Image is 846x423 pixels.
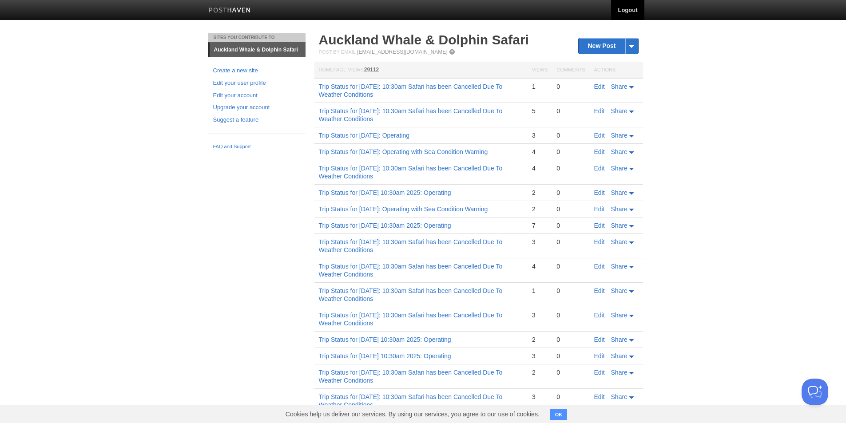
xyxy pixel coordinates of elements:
a: Trip Status for [DATE] 10:30am 2025: Operating [319,352,451,360]
a: [EMAIL_ADDRESS][DOMAIN_NAME] [357,49,447,55]
a: Edit [594,148,605,155]
div: 0 [556,131,585,139]
div: 3 [532,131,548,139]
span: Share [611,369,628,376]
span: Share [611,83,628,90]
div: 0 [556,221,585,229]
div: 2 [532,189,548,197]
li: Sites You Contribute To [208,33,306,42]
a: Trip Status for [DATE]: 10:30am Safari has been Cancelled Due To Weather Conditions [319,107,503,123]
a: Edit [594,206,605,213]
div: 0 [556,107,585,115]
a: Edit [594,132,605,139]
div: 1 [532,83,548,91]
img: Posthaven-bar [209,8,251,14]
span: Share [611,165,628,172]
th: Views [528,62,552,79]
a: Edit [594,107,605,115]
span: Share [611,352,628,360]
a: FAQ and Support [213,143,300,151]
div: 0 [556,189,585,197]
span: Share [611,222,628,229]
span: Share [611,107,628,115]
a: Trip Status for [DATE]: 10:30am Safari has been Cancelled Due To Weather Conditions [319,287,503,302]
div: 2 [532,368,548,376]
a: Auckland Whale & Dolphin Safari [210,43,306,57]
a: Edit [594,83,605,90]
a: Trip Status for [DATE]: 10:30am Safari has been Cancelled Due To Weather Conditions [319,312,503,327]
div: 4 [532,262,548,270]
span: Share [611,148,628,155]
span: Share [611,132,628,139]
div: 0 [556,148,585,156]
a: Edit [594,336,605,343]
div: 0 [556,83,585,91]
th: Actions [590,62,643,79]
div: 0 [556,262,585,270]
span: Cookies help us deliver our services. By using our services, you agree to our use of cookies. [277,405,548,423]
a: Trip Status for [DATE]: 10:30am Safari has been Cancelled Due To Weather Conditions [319,369,503,384]
a: Suggest a feature [213,115,300,125]
iframe: Help Scout Beacon - Open [802,379,828,405]
span: Share [611,263,628,270]
a: Trip Status for [DATE] 10:30am 2025: Operating [319,336,451,343]
span: Share [611,287,628,294]
th: Homepage Views [314,62,528,79]
div: 0 [556,393,585,401]
div: 3 [532,352,548,360]
a: Edit [594,189,605,196]
a: Create a new site [213,66,300,75]
div: 7 [532,221,548,229]
span: Share [611,393,628,400]
div: 0 [556,352,585,360]
div: 0 [556,287,585,295]
div: 2 [532,336,548,344]
div: 0 [556,205,585,213]
button: OK [550,409,568,420]
a: Auckland Whale & Dolphin Safari [319,32,529,47]
a: Trip Status for [DATE]: 10:30am Safari has been Cancelled Due To Weather Conditions [319,238,503,253]
span: Share [611,238,628,245]
div: 5 [532,107,548,115]
div: 3 [532,238,548,246]
a: Trip Status for [DATE]: 10:30am Safari has been Cancelled Due To Weather Conditions [319,263,503,278]
th: Comments [552,62,589,79]
div: 2 [532,205,548,213]
a: Trip Status for [DATE]: 10:30am Safari has been Cancelled Due To Weather Conditions [319,83,503,98]
a: Edit [594,238,605,245]
a: Trip Status for [DATE]: Operating with Sea Condition Warning [319,148,488,155]
a: New Post [579,38,638,54]
div: 3 [532,311,548,319]
a: Edit [594,287,605,294]
span: Share [611,189,628,196]
a: Edit [594,263,605,270]
a: Edit [594,222,605,229]
a: Edit your user profile [213,79,300,88]
a: Edit your account [213,91,300,100]
span: Share [611,312,628,319]
a: Trip Status for [DATE]: 10:30am Safari has been Cancelled Due To Weather Conditions [319,165,503,180]
div: 1 [532,287,548,295]
div: 4 [532,148,548,156]
span: Post by Email [319,49,356,55]
div: 0 [556,164,585,172]
a: Upgrade your account [213,103,300,112]
a: Edit [594,352,605,360]
a: Edit [594,393,605,400]
div: 4 [532,164,548,172]
div: 0 [556,311,585,319]
a: Edit [594,312,605,319]
div: 0 [556,238,585,246]
span: 29112 [364,67,379,73]
a: Trip Status for [DATE] 10:30am 2025: Operating [319,222,451,229]
a: Trip Status for [DATE]: Operating with Sea Condition Warning [319,206,488,213]
div: 3 [532,393,548,401]
a: Trip Status for [DATE]: 10:30am Safari has been Cancelled Due To Weather Conditions [319,393,503,408]
span: Share [611,206,628,213]
a: Trip Status for [DATE]: Operating [319,132,410,139]
div: 0 [556,336,585,344]
a: Edit [594,369,605,376]
span: Share [611,336,628,343]
div: 0 [556,368,585,376]
a: Trip Status for [DATE] 10:30am 2025: Operating [319,189,451,196]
